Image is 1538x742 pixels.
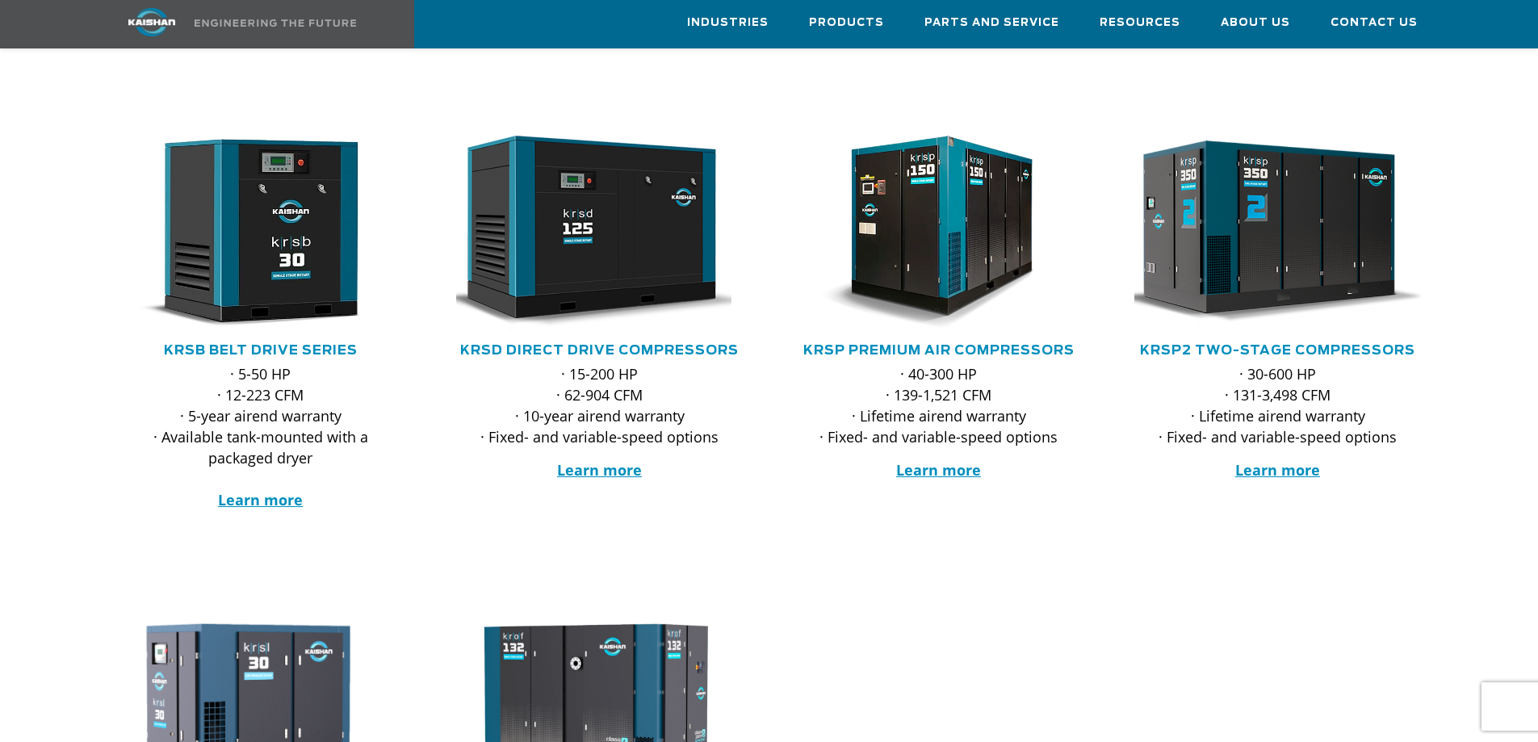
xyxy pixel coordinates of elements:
[1134,136,1422,329] div: krsp350
[783,136,1071,329] img: krsp150
[809,1,884,44] a: Products
[1331,14,1418,32] span: Contact Us
[444,136,731,329] img: krsd125
[460,344,739,357] a: KRSD Direct Drive Compressors
[803,344,1075,357] a: KRSP Premium Air Compressors
[809,14,884,32] span: Products
[795,363,1083,447] p: · 40-300 HP · 139-1,521 CFM · Lifetime airend warranty · Fixed- and variable-speed options
[795,136,1083,329] div: krsp150
[1140,344,1415,357] a: KRSP2 Two-Stage Compressors
[1100,1,1180,44] a: Resources
[924,1,1059,44] a: Parts and Service
[1235,460,1320,480] a: Learn more
[924,14,1059,32] span: Parts and Service
[164,344,358,357] a: KRSB Belt Drive Series
[1221,1,1290,44] a: About Us
[1221,14,1290,32] span: About Us
[117,363,404,510] p: · 5-50 HP · 12-223 CFM · 5-year airend warranty · Available tank-mounted with a packaged dryer
[1134,363,1422,447] p: · 30-600 HP · 131-3,498 CFM · Lifetime airend warranty · Fixed- and variable-speed options
[1331,1,1418,44] a: Contact Us
[195,19,356,27] img: Engineering the future
[91,8,212,36] img: kaishan logo
[1100,14,1180,32] span: Resources
[687,14,769,32] span: Industries
[687,1,769,44] a: Industries
[896,460,981,480] a: Learn more
[117,136,404,329] div: krsb30
[105,136,392,329] img: krsb30
[218,490,303,509] a: Learn more
[456,136,744,329] div: krsd125
[1108,126,1424,339] img: krsp350
[557,460,642,480] a: Learn more
[456,363,744,447] p: · 15-200 HP · 62-904 CFM · 10-year airend warranty · Fixed- and variable-speed options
